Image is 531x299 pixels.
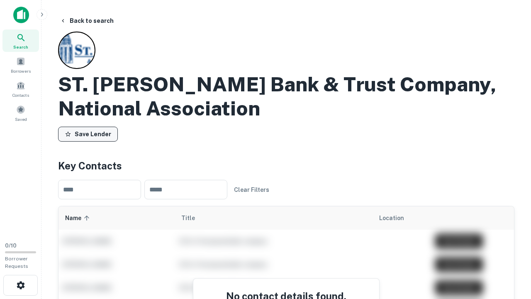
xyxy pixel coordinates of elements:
span: Saved [15,116,27,123]
span: Search [13,44,28,50]
span: Borrower Requests [5,256,28,269]
img: capitalize-icon.png [13,7,29,23]
a: Search [2,29,39,52]
a: Saved [2,102,39,124]
span: Borrowers [11,68,31,74]
span: Contacts [12,92,29,98]
button: Save Lender [58,127,118,142]
a: Borrowers [2,54,39,76]
span: 0 / 10 [5,243,17,249]
h4: Key Contacts [58,158,514,173]
a: Contacts [2,78,39,100]
iframe: Chat Widget [490,233,531,272]
button: Back to search [56,13,117,28]
button: Clear Filters [231,182,273,197]
h2: ST. [PERSON_NAME] Bank & Trust Company, National Association [58,72,514,120]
